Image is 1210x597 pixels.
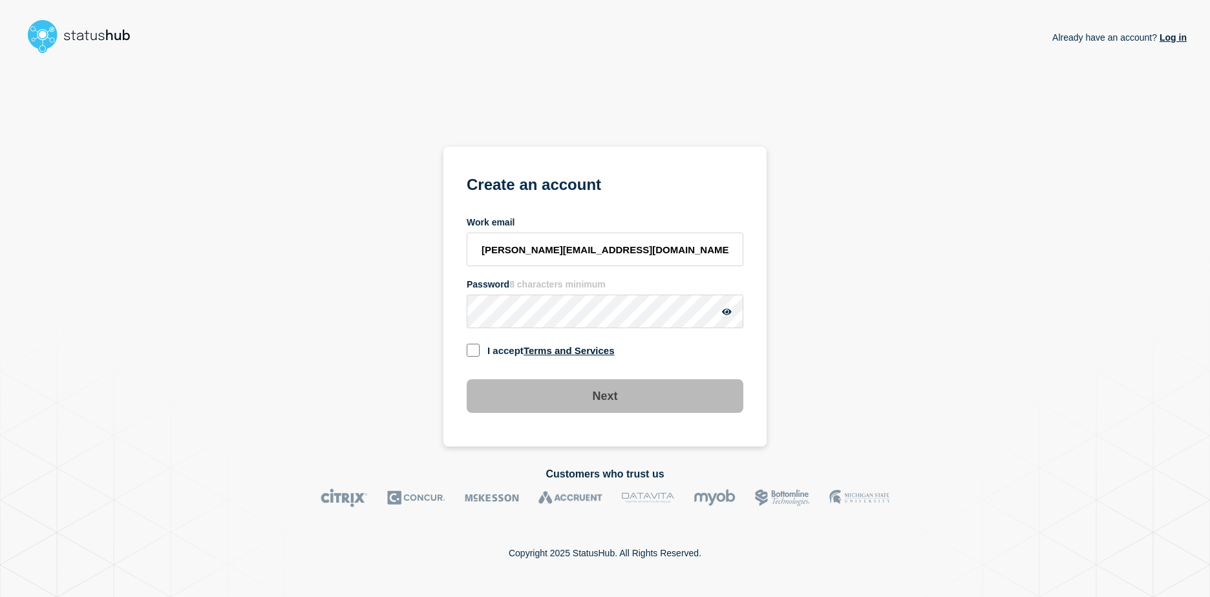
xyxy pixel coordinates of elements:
img: DataVita logo [622,488,674,507]
img: StatusHub logo [23,16,146,57]
img: Bottomline logo [755,488,810,507]
p: Already have an account? [1052,22,1187,53]
a: Log in [1157,32,1187,43]
label: Work email [467,217,515,227]
button: Next [467,379,743,413]
label: Password [467,279,606,289]
img: Concur logo [387,488,445,507]
img: MSU logo [829,488,889,507]
span: 8 characters minimum [509,279,606,289]
p: Copyright 2025 StatusHub. All Rights Reserved. [509,548,701,558]
h1: Create an account [467,174,743,205]
img: myob logo [694,488,736,507]
label: I accept [487,345,615,357]
img: McKesson logo [465,488,519,507]
img: Citrix logo [321,488,368,507]
img: Accruent logo [538,488,602,507]
h2: Customers who trust us [23,468,1187,480]
a: Terms and Services [524,345,615,356]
